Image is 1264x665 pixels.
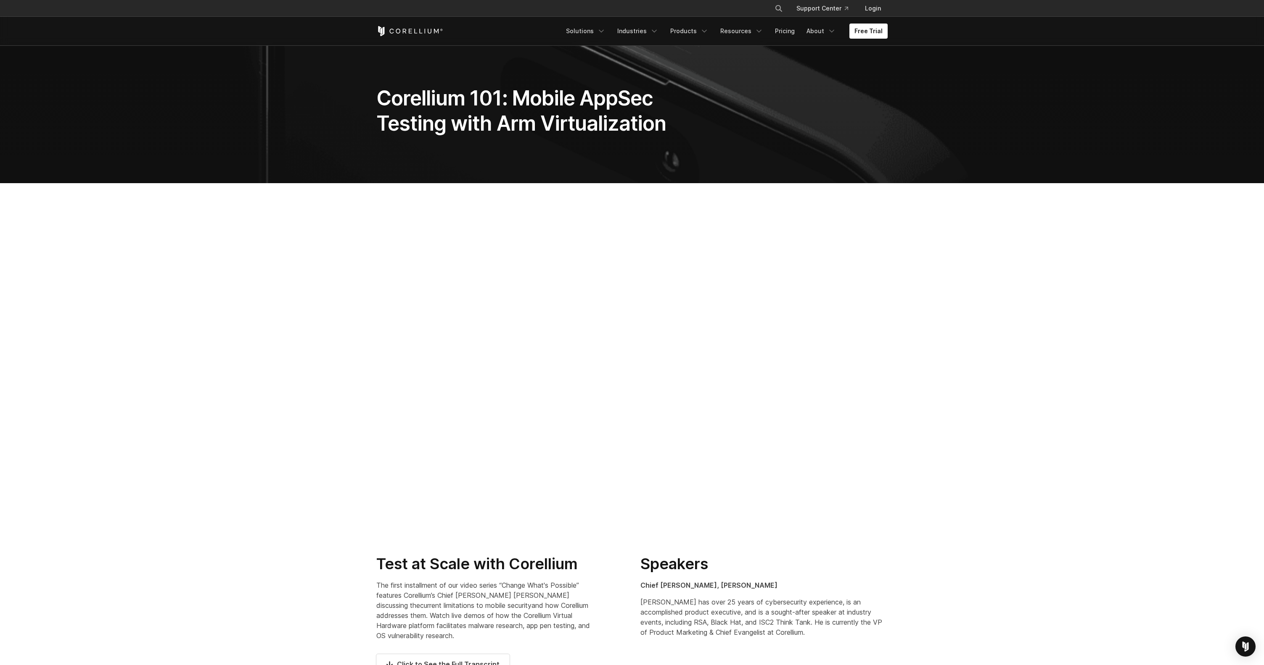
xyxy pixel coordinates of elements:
[640,581,777,589] strong: Chief [PERSON_NAME], [PERSON_NAME]
[801,24,841,39] a: About
[858,1,888,16] a: Login
[715,24,768,39] a: Resources
[376,26,443,36] a: Corellium Home
[790,1,855,16] a: Support Center
[849,24,888,39] a: Free Trial
[561,24,611,39] a: Solutions
[770,24,800,39] a: Pricing
[376,86,711,136] h1: Corellium 101: Mobile AppSec Testing with Arm Virtualization
[561,24,888,39] div: Navigation Menu
[764,1,888,16] div: Navigation Menu
[420,601,532,610] span: current limitations to mobile security
[640,597,888,637] p: [PERSON_NAME] has over 25 years of cybersecurity experience, is an accomplished product executive...
[1235,636,1256,657] div: Open Intercom Messenger
[376,555,592,573] h2: Test at Scale with Corellium
[376,581,579,610] span: The first installment of our video series “Change What's Possible” features Corellium’s Chief [PE...
[612,24,664,39] a: Industries
[376,210,888,497] iframe: HubSpot Video
[771,1,786,16] button: Search
[665,24,714,39] a: Products
[640,555,888,573] h2: Speakers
